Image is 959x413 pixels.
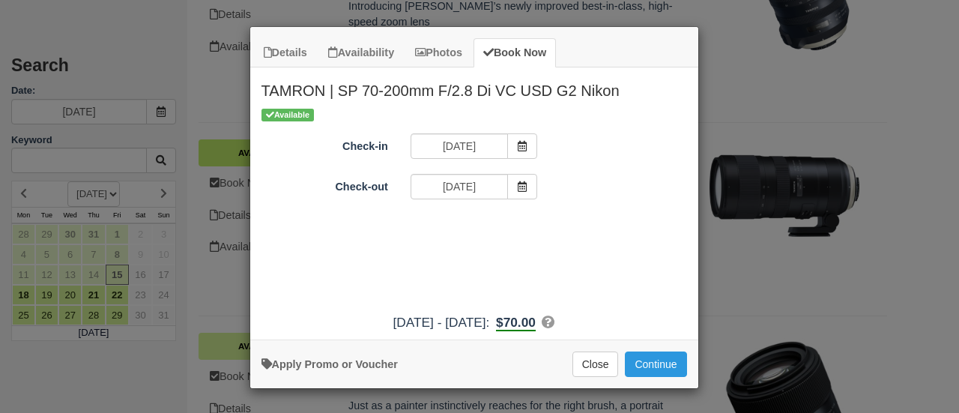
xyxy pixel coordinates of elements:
label: Check-in [250,133,399,154]
a: Details [254,38,317,67]
div: : [250,313,698,332]
span: [DATE] - [DATE] [393,315,486,330]
h2: TAMRON | SP 70-200mm F/2.8 Di VC USD G2 Nikon [250,67,698,106]
b: $70.00 [496,315,536,331]
a: Apply Voucher [261,358,398,370]
div: Item Modal [250,67,698,332]
a: Availability [318,38,404,67]
a: Photos [405,38,472,67]
button: Close [572,352,619,377]
a: Book Now [474,38,556,67]
button: Add to Booking [625,352,686,377]
label: Check-out [250,174,399,195]
span: Available [261,109,315,121]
